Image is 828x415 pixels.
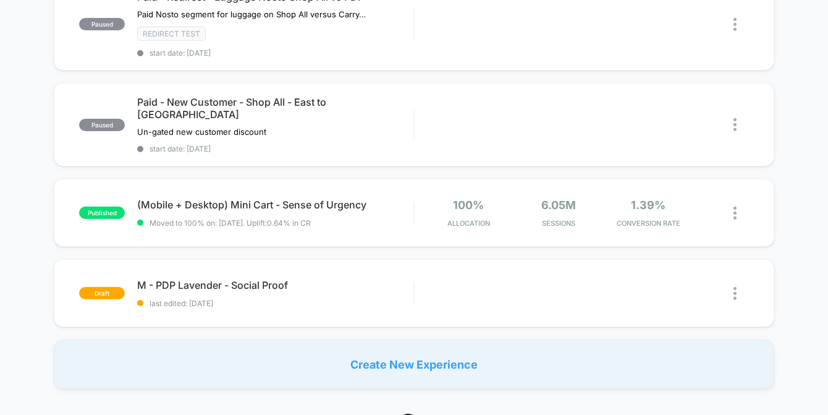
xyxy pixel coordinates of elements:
span: Sessions [517,219,600,228]
div: Create New Experience [54,340,774,389]
span: draft [79,287,125,299]
span: 6.05M [541,199,576,212]
span: Moved to 100% on: [DATE] . Uplift: 0.64% in CR [150,218,311,228]
span: last edited: [DATE] [137,299,413,308]
img: close [733,18,737,31]
span: (Mobile + Desktop) Mini Cart - Sense of Urgency [137,199,413,211]
span: CONVERSION RATE [607,219,690,228]
span: Allocation [447,219,490,228]
span: published [79,207,125,219]
span: start date: [DATE] [137,144,413,153]
span: 100% [453,199,484,212]
img: close [733,207,737,220]
span: start date: [DATE] [137,48,413,58]
span: Paid Nosto segment for luggage on Shop All versus Carry-On Roller PDP [137,9,366,19]
img: close [733,118,737,131]
span: Un-gated new customer discount [137,127,266,137]
img: close [733,287,737,300]
span: 1.39% [631,199,665,212]
span: Paid - New Customer - Shop All - East to [GEOGRAPHIC_DATA] [137,96,413,121]
span: M - PDP Lavender - Social Proof [137,279,413,291]
span: Redirect Test [137,27,206,41]
span: paused [79,18,125,30]
span: paused [79,119,125,131]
